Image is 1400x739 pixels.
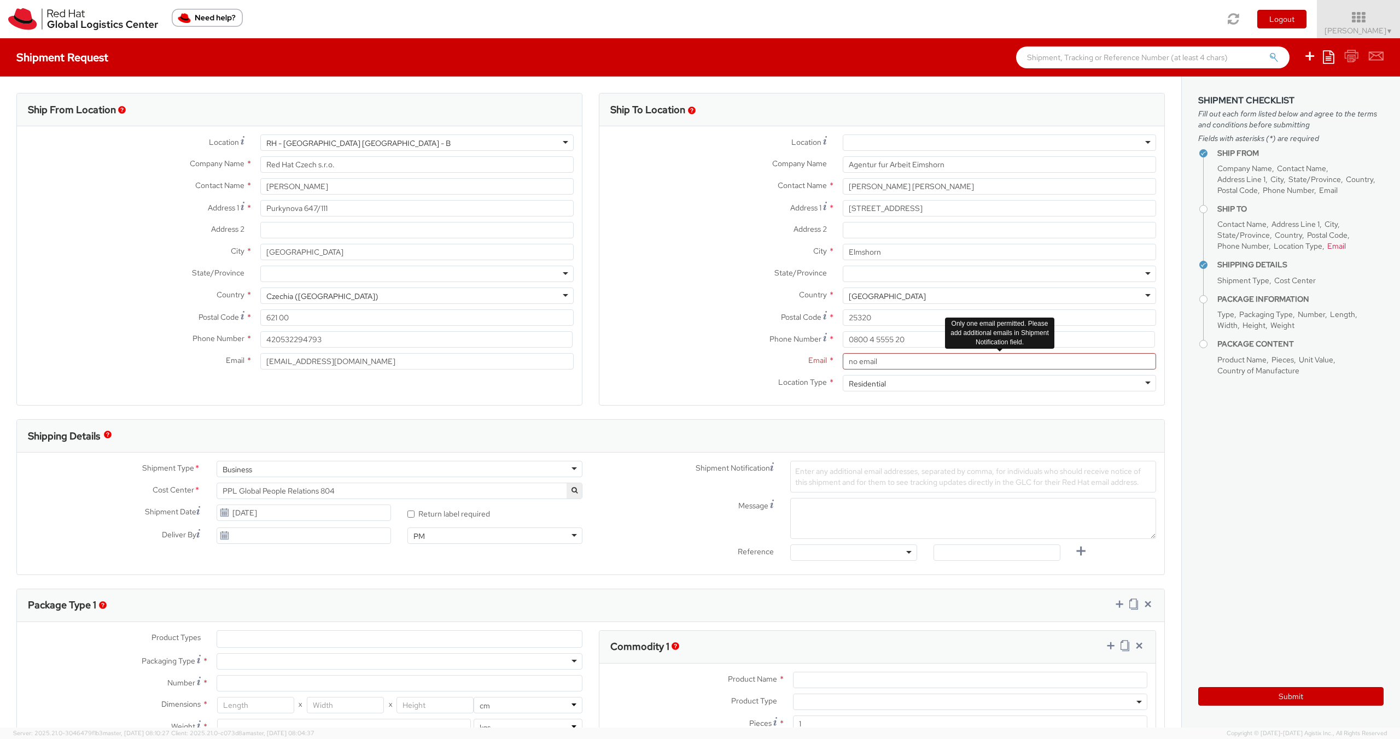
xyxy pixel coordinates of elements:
[171,722,195,731] span: Weight
[769,334,821,344] span: Phone Number
[171,729,314,737] span: Client: 2025.21.0-c073d8a
[190,159,244,168] span: Company Name
[103,729,170,737] span: master, [DATE] 08:10:27
[1217,163,1272,173] span: Company Name
[1198,687,1384,706] button: Submit
[794,224,827,234] span: Address 2
[13,729,170,737] span: Server: 2025.21.0-3046479f1b3
[1217,295,1384,303] h4: Package Information
[396,697,474,713] input: Height
[384,697,396,713] span: X
[738,547,774,556] span: Reference
[28,104,116,115] h3: Ship From Location
[1016,46,1290,68] input: Shipment, Tracking or Reference Number (at least 4 chars)
[1217,320,1238,330] span: Width
[1198,108,1384,130] span: Fill out each form listed below and agree to the terms and conditions before submitting
[217,483,582,499] span: PPL Global People Relations 804
[1217,261,1384,269] h4: Shipping Details
[1217,275,1269,285] span: Shipment Type
[1217,340,1384,348] h4: Package Content
[738,501,768,511] span: Message
[778,180,827,190] span: Contact Name
[1217,355,1267,365] span: Product Name
[413,531,425,542] div: PM
[161,699,201,709] span: Dimensions
[231,246,244,256] span: City
[294,697,307,713] span: X
[1346,174,1373,184] span: Country
[813,246,827,256] span: City
[1217,309,1234,319] span: Type
[1274,275,1316,285] span: Cost Center
[195,180,244,190] span: Contact Name
[142,656,195,666] span: Packaging Type
[1270,174,1284,184] span: City
[1271,219,1320,229] span: Address Line 1
[778,377,827,387] span: Location Type
[1325,26,1393,36] span: [PERSON_NAME]
[208,203,239,213] span: Address 1
[731,696,777,706] span: Product Type
[8,8,158,30] img: rh-logistics-00dfa346123c4ec078e1.svg
[192,268,244,278] span: State/Province
[799,290,827,300] span: Country
[610,641,669,652] h3: Commodity 1
[1307,230,1347,240] span: Postal Code
[217,290,244,300] span: Country
[1275,230,1302,240] span: Country
[151,632,201,642] span: Product Types
[217,697,294,713] input: Length
[1327,241,1346,251] span: Email
[223,486,576,496] span: PPL Global People Relations 804
[162,529,196,541] span: Deliver By
[1330,309,1355,319] span: Length
[209,137,239,147] span: Location
[1263,185,1314,195] span: Phone Number
[1271,355,1294,365] span: Pieces
[849,378,886,389] div: Residential
[1257,10,1306,28] button: Logout
[1239,309,1293,319] span: Packaging Type
[28,431,100,442] h3: Shipping Details
[791,137,821,147] span: Location
[172,9,243,27] button: Need help?
[1217,219,1267,229] span: Contact Name
[407,511,415,518] input: Return label required
[246,729,314,737] span: master, [DATE] 08:04:37
[28,600,96,611] h3: Package Type 1
[1217,185,1258,195] span: Postal Code
[16,51,108,63] h4: Shipment Request
[1217,230,1270,240] span: State/Province
[945,318,1054,349] div: Only one email permitted. Please add additional emails in Shipment Notification field.
[1270,320,1294,330] span: Weight
[1319,185,1338,195] span: Email
[1277,163,1326,173] span: Contact Name
[1217,149,1384,157] h4: Ship From
[223,464,252,475] div: Business
[1242,320,1265,330] span: Height
[1386,27,1393,36] span: ▼
[266,291,378,302] div: Czechia ([GEOGRAPHIC_DATA])
[1298,309,1325,319] span: Number
[167,678,195,688] span: Number
[153,484,194,497] span: Cost Center
[1217,174,1265,184] span: Address Line 1
[266,138,451,149] div: RH - [GEOGRAPHIC_DATA] [GEOGRAPHIC_DATA] - B
[610,104,685,115] h3: Ship To Location
[192,333,244,343] span: Phone Number
[142,462,194,475] span: Shipment Type
[1227,729,1387,738] span: Copyright © [DATE]-[DATE] Agistix Inc., All Rights Reserved
[696,462,770,474] span: Shipment Notification
[199,312,239,322] span: Postal Code
[749,718,772,728] span: Pieces
[795,466,1141,487] span: Enter any additional email addresses, separated by comma, for individuals who should receive noti...
[728,674,777,684] span: Product Name
[808,355,827,365] span: Email
[1198,96,1384,105] h3: Shipment Checklist
[1274,241,1322,251] span: Location Type
[145,506,196,518] span: Shipment Date
[781,312,821,322] span: Postal Code
[1217,241,1269,251] span: Phone Number
[226,355,244,365] span: Email
[407,507,492,519] label: Return label required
